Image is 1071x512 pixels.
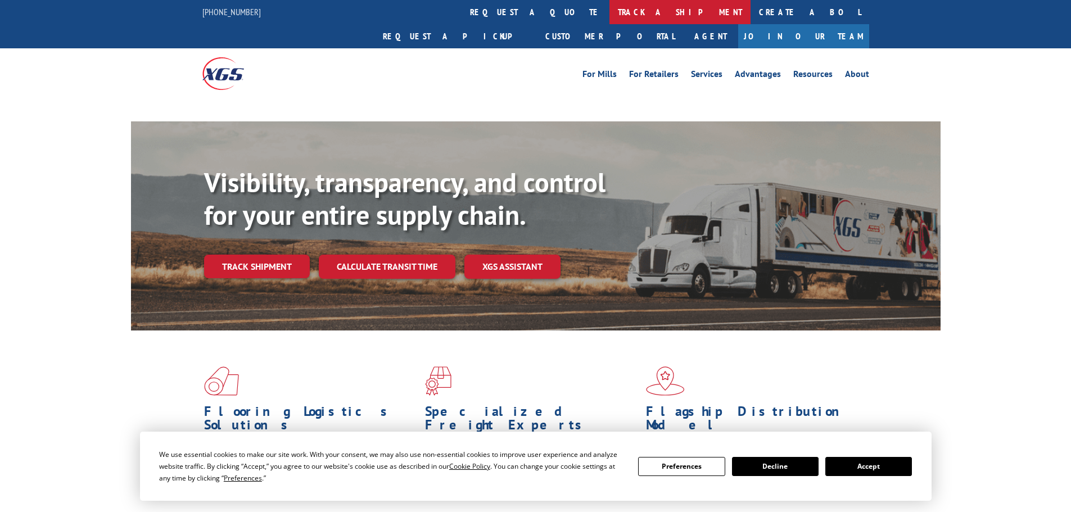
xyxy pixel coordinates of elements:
[140,432,932,501] div: Cookie Consent Prompt
[825,457,912,476] button: Accept
[425,366,451,396] img: xgs-icon-focused-on-flooring-red
[629,70,679,82] a: For Retailers
[646,366,685,396] img: xgs-icon-flagship-distribution-model-red
[159,448,625,484] div: We use essential cookies to make our site work. With your consent, we may also use non-essential ...
[319,255,455,279] a: Calculate transit time
[202,6,261,17] a: [PHONE_NUMBER]
[224,473,262,483] span: Preferences
[582,70,617,82] a: For Mills
[732,457,819,476] button: Decline
[793,70,833,82] a: Resources
[683,24,738,48] a: Agent
[738,24,869,48] a: Join Our Team
[691,70,722,82] a: Services
[204,165,605,232] b: Visibility, transparency, and control for your entire supply chain.
[537,24,683,48] a: Customer Portal
[425,405,638,437] h1: Specialized Freight Experts
[638,457,725,476] button: Preferences
[204,366,239,396] img: xgs-icon-total-supply-chain-intelligence-red
[735,70,781,82] a: Advantages
[204,405,417,437] h1: Flooring Logistics Solutions
[449,461,490,471] span: Cookie Policy
[464,255,561,279] a: XGS ASSISTANT
[374,24,537,48] a: Request a pickup
[204,255,310,278] a: Track shipment
[646,405,858,437] h1: Flagship Distribution Model
[845,70,869,82] a: About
